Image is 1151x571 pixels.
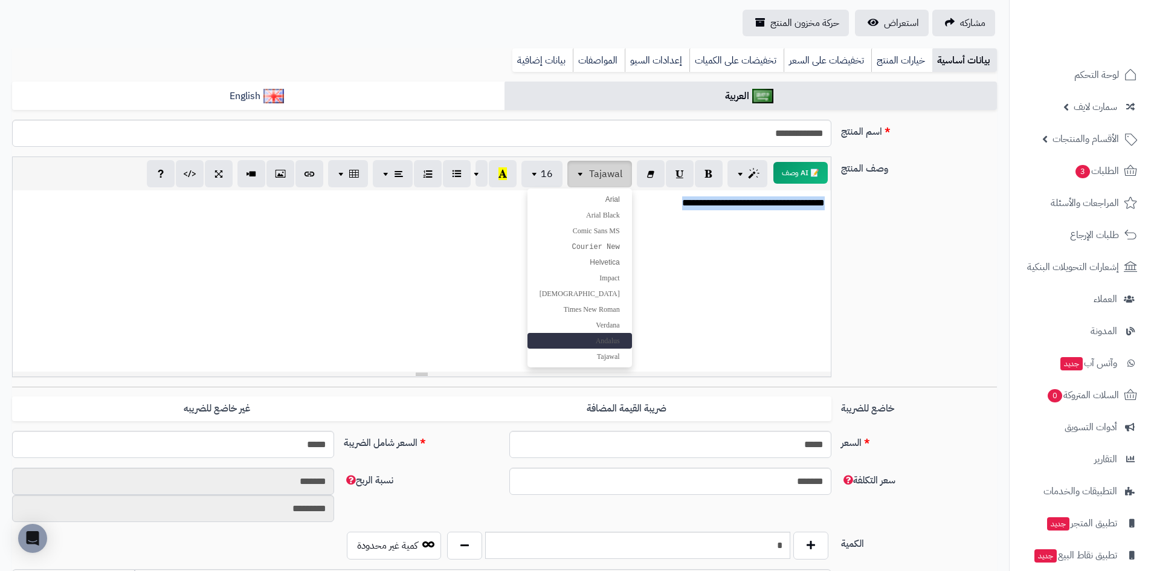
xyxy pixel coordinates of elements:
a: المواصفات [573,48,625,73]
a: إعدادات السيو [625,48,689,73]
a: بيانات إضافية [512,48,573,73]
a: تخفيضات على الكميات [689,48,784,73]
a: بيانات أساسية [932,48,997,73]
label: الكمية [836,532,1002,551]
img: logo-2.png [1069,9,1140,34]
a: Helvetica [527,254,632,270]
span: [DEMOGRAPHIC_DATA] [540,289,620,298]
a: Tajawal [527,349,632,364]
a: Courier New [527,239,632,254]
a: حركة مخزون المنتج [743,10,849,36]
span: Impact [599,274,619,282]
span: سعر التكلفة [841,473,895,488]
span: إشعارات التحويلات البنكية [1027,259,1119,276]
span: سمارت لايف [1074,98,1117,115]
span: لوحة التحكم [1074,66,1119,83]
label: السعر [836,431,1002,450]
span: Comic Sans MS [573,227,620,235]
a: Verdana [527,317,632,333]
a: السلات المتروكة0 [1017,381,1144,410]
label: غير خاضع للضريبه [12,396,422,421]
span: Times New Roman [564,305,620,314]
button: 16 [521,161,563,187]
a: Comic Sans MS [527,223,632,239]
span: Courier New [572,243,619,251]
a: أدوات التسويق [1017,413,1144,442]
a: English [12,82,505,111]
a: طلبات الإرجاع [1017,221,1144,250]
a: وآتس آبجديد [1017,349,1144,378]
a: استعراض [855,10,929,36]
a: Arial Black [527,207,632,223]
span: استعراض [884,16,919,30]
span: المدونة [1091,323,1117,340]
a: تخفيضات على السعر [784,48,871,73]
label: السعر شامل الضريبة [339,431,505,450]
a: خيارات المنتج [871,48,932,73]
a: التقارير [1017,445,1144,474]
span: طلبات الإرجاع [1070,227,1119,244]
img: العربية [752,89,773,103]
a: التطبيقات والخدمات [1017,477,1144,506]
div: Open Intercom Messenger [18,524,47,553]
span: Tajawal [597,352,620,361]
a: الطلبات3 [1017,156,1144,185]
label: اسم المنتج [836,120,1002,139]
a: المدونة [1017,317,1144,346]
a: Times New Roman [527,302,632,317]
span: 3 [1075,164,1091,178]
span: وآتس آب [1059,355,1117,372]
a: [DEMOGRAPHIC_DATA] [527,286,632,302]
span: المراجعات والأسئلة [1051,195,1119,211]
a: تطبيق نقاط البيعجديد [1017,541,1144,570]
span: تطبيق نقاط البيع [1033,547,1117,564]
button: 📝 AI وصف [773,162,828,184]
span: السلات المتروكة [1046,387,1119,404]
button: Tajawal [567,161,632,187]
a: Impact [527,270,632,286]
span: الأقسام والمنتجات [1053,131,1119,147]
span: Andalus [596,337,620,345]
a: العربية [505,82,997,111]
span: نسبة الربح [344,473,393,488]
a: العملاء [1017,285,1144,314]
span: الطلبات [1074,163,1119,179]
span: 16 [541,167,553,181]
span: جديد [1047,517,1069,531]
span: 0 [1047,389,1063,402]
a: تطبيق المتجرجديد [1017,509,1144,538]
span: جديد [1060,357,1083,370]
span: Verdana [596,321,619,329]
span: العملاء [1094,291,1117,308]
a: Arial [527,192,632,207]
label: ضريبة القيمة المضافة [422,396,831,421]
label: وصف المنتج [836,156,1002,176]
span: Helvetica [590,258,619,266]
a: Andalus [527,333,632,349]
span: التقارير [1094,451,1117,468]
a: لوحة التحكم [1017,60,1144,89]
span: تطبيق المتجر [1046,515,1117,532]
span: Arial Black [586,211,620,219]
span: التطبيقات والخدمات [1043,483,1117,500]
a: مشاركه [932,10,995,36]
a: إشعارات التحويلات البنكية [1017,253,1144,282]
span: Arial [605,195,620,204]
img: English [263,89,285,103]
span: أدوات التسويق [1065,419,1117,436]
span: Tajawal [589,167,622,181]
span: جديد [1034,549,1057,563]
label: خاضع للضريبة [836,396,1002,416]
span: مشاركه [960,16,985,30]
a: المراجعات والأسئلة [1017,189,1144,218]
span: حركة مخزون المنتج [770,16,839,30]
